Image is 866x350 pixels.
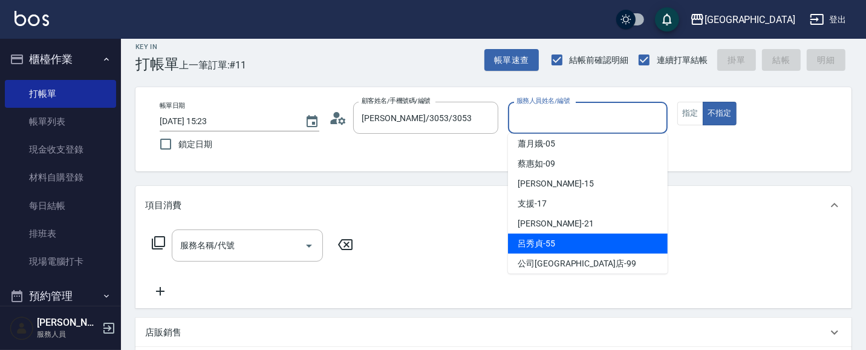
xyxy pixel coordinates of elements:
h2: Key In [135,43,179,51]
span: 公司[GEOGRAPHIC_DATA]店 -99 [518,257,636,270]
span: 連續打單結帳 [657,54,708,67]
input: YYYY/MM/DD hh:mm [160,111,293,131]
a: 材料自購登錄 [5,163,116,191]
p: 服務人員 [37,329,99,340]
a: 排班表 [5,220,116,248]
span: 支援 -17 [518,197,547,210]
p: 項目消費 [145,199,181,212]
label: 帳單日期 [160,101,185,110]
button: Open [299,236,319,256]
button: 帳單速查 [484,49,539,71]
button: 不指定 [703,102,737,125]
span: 蕭月娥 -05 [518,137,555,150]
button: [GEOGRAPHIC_DATA] [685,7,800,32]
h5: [PERSON_NAME] [37,317,99,329]
span: [PERSON_NAME] -21 [518,217,594,230]
button: 登出 [805,8,851,31]
button: save [655,7,679,31]
button: 指定 [677,102,703,125]
div: 店販銷售 [135,318,851,347]
label: 服務人員姓名/編號 [516,96,570,105]
h3: 打帳單 [135,56,179,73]
span: 蔡惠如 -09 [518,157,555,170]
a: 現場電腦打卡 [5,248,116,276]
button: 櫃檯作業 [5,44,116,75]
a: 帳單列表 [5,108,116,136]
span: 結帳前確認明細 [570,54,629,67]
label: 顧客姓名/手機號碼/編號 [362,96,431,105]
a: 每日結帳 [5,192,116,220]
span: 上一筆訂單:#11 [179,58,247,73]
p: 店販銷售 [145,326,181,339]
div: [GEOGRAPHIC_DATA] [705,12,795,27]
img: Person [10,316,34,340]
span: [PERSON_NAME] -15 [518,177,594,190]
span: 鎖定日期 [178,138,212,151]
a: 現金收支登錄 [5,136,116,163]
span: 呂秀貞 -55 [518,237,555,250]
img: Logo [15,11,49,26]
div: 項目消費 [135,186,851,225]
button: Choose date, selected date is 2025-08-21 [298,107,327,136]
button: 預約管理 [5,280,116,312]
a: 打帳單 [5,80,116,108]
